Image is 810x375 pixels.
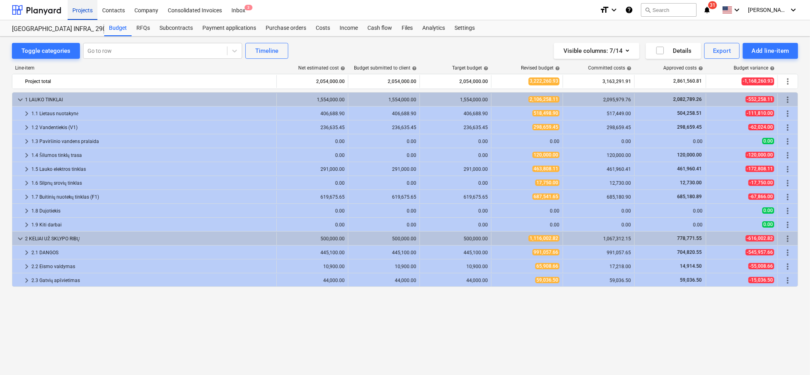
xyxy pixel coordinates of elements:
[748,263,774,269] span: -55,008.66
[22,137,31,146] span: keyboard_arrow_right
[335,20,363,36] div: Income
[22,164,31,174] span: keyboard_arrow_right
[708,1,717,9] span: 31
[770,337,810,375] iframe: Chat Widget
[352,153,416,158] div: 0.00
[746,249,774,255] span: -545,957.66
[261,20,311,36] div: Purchase orders
[704,43,740,59] button: Export
[676,194,703,199] span: 685,180.89
[22,178,31,188] span: keyboard_arrow_right
[566,264,631,269] div: 17,218.00
[783,248,793,257] span: More actions
[423,166,488,172] div: 291,000.00
[352,208,416,214] div: 0.00
[363,20,397,36] a: Cash flow
[31,274,273,287] div: 2.3 Gatvių apšvietimas
[255,46,278,56] div: Timeline
[566,180,631,186] div: 12,730.00
[566,97,631,102] div: 2,095,979.76
[768,66,775,71] span: help
[352,180,416,186] div: 0.00
[746,96,774,102] span: -552,258.11
[280,125,345,130] div: 236,635.45
[423,264,488,269] div: 10,900.00
[311,20,335,36] a: Costs
[566,236,631,242] div: 1,067,312.15
[566,125,631,130] div: 298,659.45
[352,222,416,228] div: 0.00
[783,234,793,244] span: More actions
[423,180,488,186] div: 0.00
[783,109,793,118] span: More actions
[16,95,25,104] span: keyboard_arrow_down
[352,97,416,102] div: 1,554,000.00
[25,75,273,88] div: Project total
[566,250,631,255] div: 991,057.65
[298,65,345,71] div: Net estimated cost
[418,20,450,36] a: Analytics
[495,139,559,144] div: 0.00
[352,139,416,144] div: 0.00
[352,194,416,200] div: 619,675.65
[155,20,198,36] a: Subcontracts
[638,208,703,214] div: 0.00
[748,193,774,200] span: -67,866.00
[703,5,711,15] i: notifications
[22,220,31,230] span: keyboard_arrow_right
[566,153,631,158] div: 120,000.00
[783,77,793,86] span: More actions
[423,278,488,283] div: 44,000.00
[410,66,417,71] span: help
[532,124,559,130] span: 298,659.45
[352,250,416,255] div: 445,100.00
[423,153,488,158] div: 0.00
[532,193,559,200] span: 687,541.65
[22,206,31,216] span: keyboard_arrow_right
[521,65,560,71] div: Revised budget
[554,43,639,59] button: Visible columns:7/14
[397,20,418,36] a: Files
[354,65,417,71] div: Budget submitted to client
[638,139,703,144] div: 0.00
[762,138,774,144] span: 0.00
[625,5,633,15] i: Knowledge base
[641,3,697,17] button: Search
[423,97,488,102] div: 1,554,000.00
[532,110,559,116] span: 518,498.90
[12,43,80,59] button: Toggle categories
[31,177,273,189] div: 1.6 Silpnų srovių tinklas
[280,153,345,158] div: 0.00
[748,277,774,283] span: -15,036.50
[676,236,703,241] span: 778,771.55
[748,124,774,130] span: -62,024.00
[352,125,416,130] div: 236,635.45
[697,66,703,71] span: help
[22,192,31,202] span: keyboard_arrow_right
[742,77,774,85] span: -1,168,260.93
[676,152,703,158] span: 120,000.00
[482,66,488,71] span: help
[25,232,273,245] div: 2 KELIAI UŽ SKLYPO RIBŲ
[679,263,703,269] span: 14,914.50
[280,264,345,269] div: 10,900.00
[423,236,488,242] div: 500,000.00
[645,7,651,13] span: search
[732,5,742,15] i: keyboard_arrow_down
[566,111,631,116] div: 517,449.00
[535,180,559,186] span: 17,750.00
[783,206,793,216] span: More actions
[783,262,793,271] span: More actions
[423,250,488,255] div: 445,100.00
[423,111,488,116] div: 406,688.90
[423,139,488,144] div: 0.00
[532,166,559,172] span: 463,808.11
[452,65,488,71] div: Target budget
[280,97,345,102] div: 1,554,000.00
[22,123,31,132] span: keyboard_arrow_right
[280,111,345,116] div: 406,688.90
[495,222,559,228] div: 0.00
[31,205,273,217] div: 1.8 Dujotiekis
[22,151,31,160] span: keyboard_arrow_right
[450,20,480,36] div: Settings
